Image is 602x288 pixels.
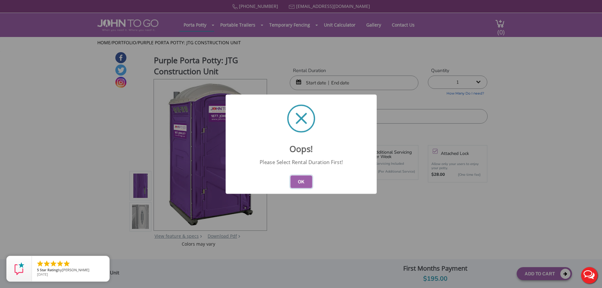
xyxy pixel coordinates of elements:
[56,260,64,267] li: 
[62,267,89,272] span: [PERSON_NAME]
[37,267,39,272] span: 5
[43,260,51,267] li: 
[290,175,312,188] button: OK
[226,139,377,155] div: Oops!
[13,262,26,275] img: Review Rating
[63,260,70,267] li: 
[40,267,58,272] span: Star Rating
[36,260,44,267] li: 
[50,260,57,267] li: 
[37,268,104,273] span: by
[577,263,602,288] button: Live Chat
[37,272,48,277] span: [DATE]
[256,159,346,166] div: Please Select Rental Duration First!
